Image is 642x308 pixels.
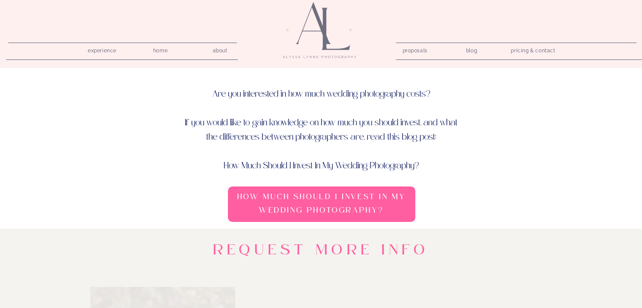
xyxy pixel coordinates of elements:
[184,241,459,263] h1: Request more Info
[508,45,559,57] a: pricing & contact
[184,87,459,155] p: Are you interested in how much wedding photography costs? If you would like to gain knowledge on ...
[82,45,122,53] a: experience
[208,45,232,53] a: about
[403,45,427,53] a: proposals
[149,45,173,53] a: home
[231,190,412,219] a: How Much Should I Invest In My Wedding Photography?
[460,45,484,53] a: blog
